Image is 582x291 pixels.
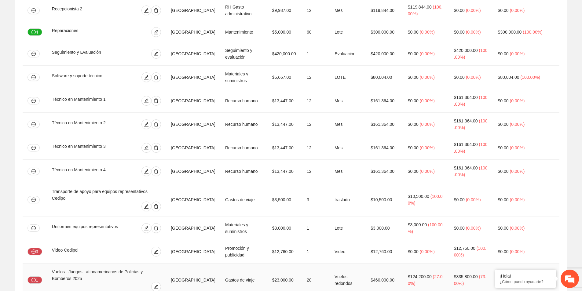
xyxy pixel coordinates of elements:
[510,122,525,127] span: ( 0.00% )
[267,216,302,240] td: $3,000.00
[498,75,519,80] span: $80,004.00
[454,166,478,170] span: $161,364.00
[267,22,302,42] td: $5,000.00
[498,98,509,103] span: $0.00
[267,66,302,89] td: $6,667.00
[420,122,435,127] span: ( 0.00% )
[330,216,366,240] td: Lote
[27,196,40,203] button: message
[220,22,267,42] td: Mantenimiento
[366,22,403,42] td: $300,000.00
[142,169,151,174] span: edit
[52,119,124,129] div: Técnico en Mantenimiento 2
[52,188,161,202] div: Transporte de apoyo para equipos representativos Cedipol
[466,30,481,35] span: ( 0.00% )
[142,122,151,127] span: edit
[142,204,151,209] span: edit
[152,122,161,127] span: delete
[31,8,36,13] span: message
[166,183,220,216] td: [GEOGRAPHIC_DATA]
[408,75,419,80] span: $0.00
[142,75,151,80] span: edit
[151,96,161,106] button: delete
[152,75,161,80] span: delete
[330,66,366,89] td: LOTE
[152,226,161,231] span: delete
[466,226,481,231] span: ( 0.00% )
[267,42,302,66] td: $420,000.00
[498,169,509,174] span: $0.00
[454,75,465,80] span: $0.00
[330,136,366,160] td: Mes
[454,8,465,13] span: $0.00
[220,240,267,264] td: Promoción y publicidad
[420,169,435,174] span: ( 0.00% )
[302,136,330,160] td: 12
[166,113,220,136] td: [GEOGRAPHIC_DATA]
[141,143,151,153] button: edit
[523,30,543,35] span: ( 100.00% )
[366,113,403,136] td: $161,364.00
[31,122,36,126] span: message
[220,160,267,183] td: Recurso humano
[510,98,525,103] span: ( 0.00% )
[52,5,112,15] div: Recepcionista 2
[27,276,42,284] button: message1
[27,144,40,151] button: message
[3,167,116,188] textarea: Escriba su mensaje y pulse “Intro”
[152,284,161,289] span: edit
[510,197,525,202] span: ( 0.00% )
[498,145,509,150] span: $0.00
[27,97,40,104] button: message
[27,28,42,36] button: message4
[141,5,151,15] button: edit
[330,22,366,42] td: Lote
[220,183,267,216] td: Gastos de viaje
[267,89,302,113] td: $13,447.00
[151,27,161,37] button: edit
[142,226,151,231] span: edit
[408,5,432,9] span: $119,844.00
[152,51,161,56] span: edit
[220,42,267,66] td: Seguimiento y evaluación
[151,143,161,153] button: delete
[420,51,435,56] span: ( 0.00% )
[31,30,36,35] span: message
[151,119,161,129] button: delete
[166,89,220,113] td: [GEOGRAPHIC_DATA]
[31,249,36,254] span: message
[498,122,509,127] span: $0.00
[267,240,302,264] td: $12,760.00
[151,223,161,233] button: delete
[302,42,330,66] td: 1
[454,142,488,154] span: ( 100.00% )
[454,274,478,279] span: $335,800.00
[152,169,161,174] span: delete
[500,279,551,284] p: ¿Cómo puedo ayudarte?
[330,160,366,183] td: Mes
[142,145,151,150] span: edit
[52,223,130,233] div: Uniformes equipos representativos
[498,51,509,56] span: $0.00
[454,197,465,202] span: $0.00
[510,145,525,150] span: ( 0.00% )
[500,274,551,278] div: ¡Hola!
[466,197,481,202] span: ( 0.00% )
[152,8,161,13] span: delete
[366,160,403,183] td: $161,364.00
[151,202,161,211] button: delete
[366,216,403,240] td: $3,000.00
[166,216,220,240] td: [GEOGRAPHIC_DATA]
[330,42,366,66] td: Evaluación
[408,122,419,127] span: $0.00
[141,96,151,106] button: edit
[27,224,40,232] button: message
[498,249,509,254] span: $0.00
[35,82,84,143] span: Estamos en línea.
[408,51,419,56] span: $0.00
[166,240,220,264] td: [GEOGRAPHIC_DATA]
[166,136,220,160] td: [GEOGRAPHIC_DATA]
[31,278,36,283] span: message
[420,249,435,254] span: ( 0.00% )
[141,202,151,211] button: edit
